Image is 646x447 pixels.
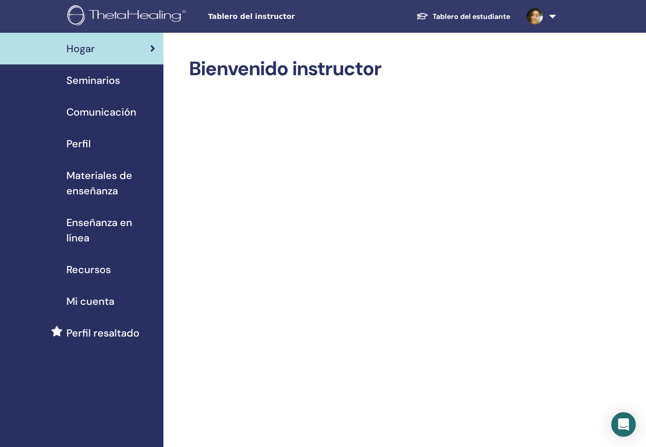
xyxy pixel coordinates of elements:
[408,7,518,26] a: Tablero del estudiante
[66,262,111,277] span: Recursos
[67,5,189,28] img: logo.png
[66,325,139,341] span: Perfil resaltado
[66,215,155,245] span: Enseñanza en línea
[66,294,114,309] span: Mi cuenta
[66,136,91,151] span: Perfil
[66,168,155,198] span: Materiales de enseñanza
[189,57,556,81] h2: Bienvenido instructor
[208,11,361,22] span: Tablero del instructor
[611,412,636,437] div: Open Intercom Messenger
[416,12,428,20] img: graduation-cap-white.svg
[527,8,543,25] img: default.jpg
[66,104,136,120] span: Comunicación
[66,73,120,88] span: Seminarios
[66,41,95,56] span: Hogar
